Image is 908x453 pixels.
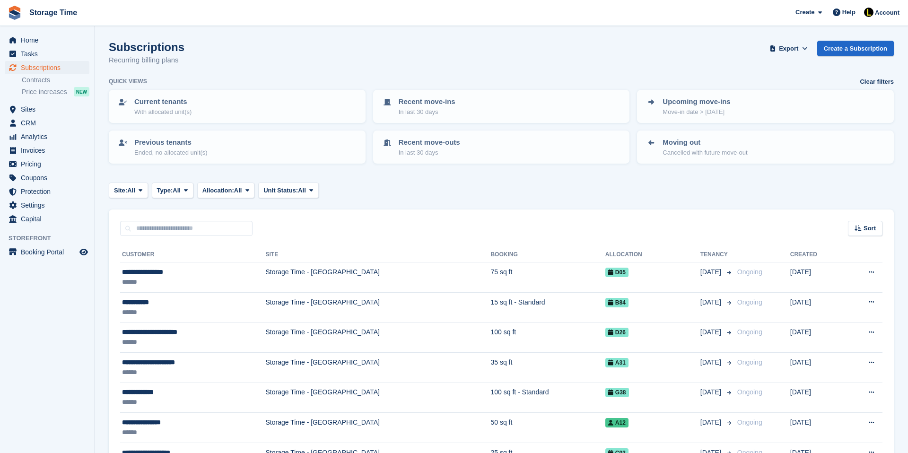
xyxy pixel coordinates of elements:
p: Cancelled with future move-out [663,148,747,157]
button: Export [768,41,810,56]
span: [DATE] [700,327,723,337]
button: Type: All [152,183,193,198]
span: CRM [21,116,78,130]
p: With allocated unit(s) [134,107,192,117]
span: D05 [605,268,629,277]
span: Capital [21,212,78,226]
td: Storage Time - [GEOGRAPHIC_DATA] [266,383,491,413]
a: menu [5,171,89,184]
span: Allocation: [202,186,234,195]
span: Help [842,8,856,17]
span: All [127,186,135,195]
p: Recent move-ins [399,96,455,107]
span: Subscriptions [21,61,78,74]
a: menu [5,61,89,74]
span: G38 [605,388,629,397]
span: Ongoing [737,268,762,276]
td: [DATE] [790,383,844,413]
span: Protection [21,185,78,198]
span: [DATE] [700,357,723,367]
td: [DATE] [790,413,844,443]
a: menu [5,245,89,259]
a: menu [5,103,89,116]
span: Pricing [21,157,78,171]
span: Ongoing [737,298,762,306]
span: Tasks [21,47,78,61]
p: Upcoming move-ins [663,96,730,107]
a: menu [5,130,89,143]
a: Contracts [22,76,89,85]
span: Site: [114,186,127,195]
a: menu [5,47,89,61]
p: Move-in date > [DATE] [663,107,730,117]
span: All [234,186,242,195]
span: [DATE] [700,387,723,397]
a: Recent move-outs In last 30 days [374,131,629,163]
span: [DATE] [700,267,723,277]
a: menu [5,116,89,130]
p: Current tenants [134,96,192,107]
span: A31 [605,358,629,367]
th: Site [266,247,491,262]
div: NEW [74,87,89,96]
p: Moving out [663,137,747,148]
p: Recurring billing plans [109,55,184,66]
a: Upcoming move-ins Move-in date > [DATE] [638,91,893,122]
a: menu [5,212,89,226]
span: Ongoing [737,358,762,366]
td: 100 sq ft [490,322,605,353]
a: Previous tenants Ended, no allocated unit(s) [110,131,365,163]
span: Type: [157,186,173,195]
td: Storage Time - [GEOGRAPHIC_DATA] [266,413,491,443]
span: Home [21,34,78,47]
td: Storage Time - [GEOGRAPHIC_DATA] [266,352,491,383]
td: 75 sq ft [490,262,605,293]
a: Price increases NEW [22,87,89,97]
p: Previous tenants [134,137,208,148]
span: Sites [21,103,78,116]
p: Recent move-outs [399,137,460,148]
h6: Quick views [109,77,147,86]
span: Sort [864,224,876,233]
a: menu [5,185,89,198]
span: [DATE] [700,418,723,427]
td: [DATE] [790,262,844,293]
a: Clear filters [860,77,894,87]
th: Customer [120,247,266,262]
a: Preview store [78,246,89,258]
a: Create a Subscription [817,41,894,56]
th: Created [790,247,844,262]
span: Settings [21,199,78,212]
td: 35 sq ft [490,352,605,383]
td: [DATE] [790,322,844,353]
span: Analytics [21,130,78,143]
a: menu [5,34,89,47]
td: 50 sq ft [490,413,605,443]
td: 100 sq ft - Standard [490,383,605,413]
td: [DATE] [790,352,844,383]
a: Storage Time [26,5,81,20]
a: menu [5,199,89,212]
span: Ongoing [737,388,762,396]
td: Storage Time - [GEOGRAPHIC_DATA] [266,262,491,293]
span: Storefront [9,234,94,243]
span: Coupons [21,171,78,184]
p: Ended, no allocated unit(s) [134,148,208,157]
a: menu [5,157,89,171]
span: A12 [605,418,629,427]
td: [DATE] [790,292,844,322]
span: Invoices [21,144,78,157]
th: Allocation [605,247,700,262]
span: [DATE] [700,297,723,307]
a: Current tenants With allocated unit(s) [110,91,365,122]
span: Ongoing [737,328,762,336]
a: Recent move-ins In last 30 days [374,91,629,122]
p: In last 30 days [399,107,455,117]
span: B84 [605,298,629,307]
button: Allocation: All [197,183,255,198]
span: Export [779,44,798,53]
th: Booking [490,247,605,262]
span: Price increases [22,87,67,96]
td: Storage Time - [GEOGRAPHIC_DATA] [266,292,491,322]
img: Laaibah Sarwar [864,8,873,17]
